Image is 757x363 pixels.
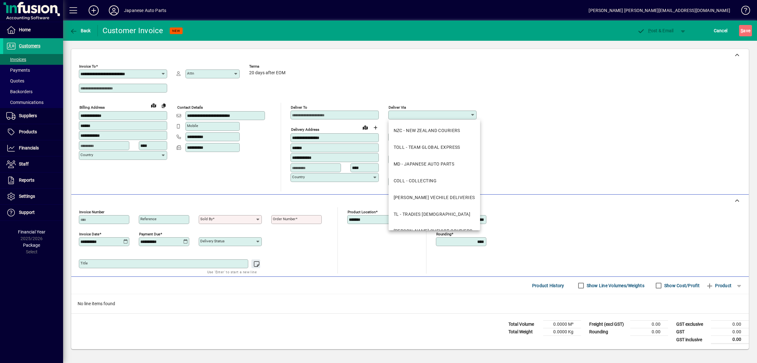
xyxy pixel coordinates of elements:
button: Choose address [370,123,380,133]
td: Rounding [586,328,630,336]
mat-label: Mobile [187,124,198,128]
td: GST exclusive [673,321,711,328]
div: [PERSON_NAME] VECHILE DELIVERIES [394,194,475,201]
mat-hint: Use 'Enter' to start a new line [207,268,257,275]
div: No line items found [71,294,749,313]
mat-label: Attn [187,71,194,76]
div: Japanese Auto Parts [124,5,166,15]
mat-label: Invoice number [79,210,104,214]
span: Communications [6,100,44,105]
td: 0.00 [711,321,749,328]
button: Save [739,25,752,36]
button: Post & Email [634,25,677,36]
td: 0.0000 M³ [543,321,581,328]
span: Invoices [6,57,26,62]
button: Cancel [712,25,729,36]
button: Profile [104,5,124,16]
a: View on map [149,100,159,110]
a: Settings [3,189,63,204]
span: Settings [19,194,35,199]
mat-label: Country [80,153,93,157]
a: Communications [3,97,63,108]
span: Product [706,281,731,291]
button: Back [68,25,92,36]
span: S [741,28,743,33]
mat-option: NELSON - NELSON VECHILE DELIVERIES [389,189,480,206]
td: Total Weight [505,328,543,336]
span: Financials [19,145,39,150]
a: Reports [3,172,63,188]
mat-label: Country [292,175,305,179]
span: ost & Email [637,28,674,33]
td: Freight (excl GST) [586,321,630,328]
a: Support [3,205,63,221]
span: Package [23,243,40,248]
span: Customers [19,43,40,48]
mat-option: TOLL - TEAM GLOBAL EXPRESS [389,139,480,156]
td: 0.0000 Kg [543,328,581,336]
span: Quotes [6,78,24,83]
mat-label: Rounding [436,232,451,236]
span: NEW [172,29,180,33]
a: View on map [360,122,370,132]
a: Staff [3,156,63,172]
mat-label: Title [80,261,88,265]
mat-label: Deliver To [291,105,307,110]
td: 0.00 [630,321,668,328]
div: NZC - NEW ZEALAND COURIERS [394,127,460,134]
mat-option: TL - TRADIES LADIES [389,206,480,223]
a: Suppliers [3,108,63,124]
label: Show Cost/Profit [663,282,700,289]
button: Product History [530,280,567,291]
span: Staff [19,161,29,166]
td: 0.00 [711,336,749,344]
span: Back [70,28,91,33]
span: Backorders [6,89,32,94]
span: Financial Year [18,229,45,234]
a: Knowledge Base [736,1,749,22]
span: Cancel [714,26,728,36]
mat-option: NZC - NEW ZEALAND COURIERS [389,122,480,139]
mat-label: Invoice To [79,64,96,69]
span: 20 days after EOM [249,70,285,76]
td: GST inclusive [673,336,711,344]
div: Customer Invoice [103,26,163,36]
mat-label: Delivery status [200,239,225,243]
td: GST [673,328,711,336]
span: P [648,28,651,33]
span: Product History [532,281,564,291]
span: Payments [6,68,30,73]
a: Quotes [3,76,63,86]
app-page-header-button: Back [63,25,98,36]
td: Total Volume [505,321,543,328]
span: Reports [19,178,34,183]
div: COLL - COLLECTING [394,178,437,184]
div: TL - TRADIES [DEMOGRAPHIC_DATA] [394,211,471,218]
div: TOLL - TEAM GLOBAL EXPRESS [394,144,460,151]
span: Support [19,210,35,215]
mat-label: Product location [348,210,376,214]
div: [PERSON_NAME] CHEVIOT COURIERS [394,228,472,234]
mat-label: Reference [140,217,156,221]
button: Product [703,280,735,291]
a: Payments [3,65,63,76]
span: Home [19,27,31,32]
a: Home [3,22,63,38]
mat-label: Invoice date [79,232,99,236]
mat-label: Deliver via [389,105,406,110]
label: Show Line Volumes/Weights [585,282,644,289]
button: Add [84,5,104,16]
td: 0.00 [711,328,749,336]
span: Products [19,129,37,134]
a: Products [3,124,63,140]
mat-option: MD - JAPANESE AUTO PARTS [389,156,480,172]
a: Financials [3,140,63,156]
a: Backorders [3,86,63,97]
td: 0.00 [630,328,668,336]
a: Invoices [3,54,63,65]
mat-label: Sold by [200,217,213,221]
button: Copy to Delivery address [159,100,169,111]
span: Suppliers [19,113,37,118]
span: Terms [249,64,287,69]
mat-option: HANMER - HANMER CHEVIOT COURIERS [389,223,480,239]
